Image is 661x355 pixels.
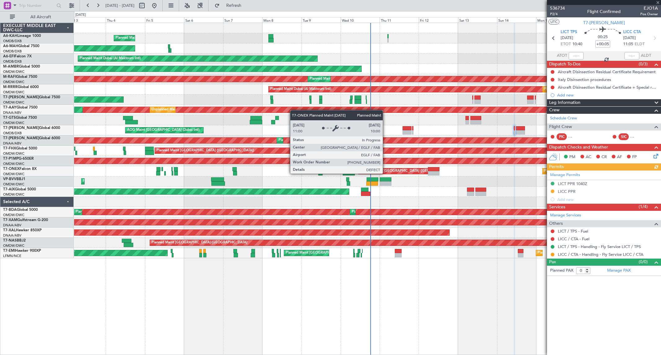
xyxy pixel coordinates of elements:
span: T7-GTS [3,116,16,120]
a: M-RRRRGlobal 6000 [3,85,39,89]
a: OMDW/DWC [3,121,24,125]
div: Add new [557,92,658,98]
span: A6-MAH [3,44,18,48]
a: LICC / CTA - Handling - Fly Service LICC / CTA [558,252,643,257]
span: All Aircraft [16,15,65,19]
div: Planned Maint [GEOGRAPHIC_DATA] [286,248,345,258]
div: AOG Maint [GEOGRAPHIC_DATA] (Dubai Intl) [127,126,200,135]
a: OMDW/DWC [3,151,24,156]
span: FP [632,154,637,160]
a: M-AMBRGlobal 5000 [3,65,40,69]
div: Flight Confirmed [587,8,621,15]
div: PIC [557,133,567,140]
span: (1/4) [639,203,648,210]
a: OMDB/DXB [3,49,22,54]
a: LFMN/NCE [3,254,21,258]
span: T7-P1MP [3,157,19,161]
a: LICC / CTA - Fuel [558,236,589,242]
span: (0/3) [639,61,648,67]
div: Planned Maint Dubai (Al Maktoum Intl) [544,85,605,94]
a: OMDW/DWC [3,182,24,187]
span: Refresh [221,3,247,8]
span: A6-KAH [3,34,17,38]
a: OMDB/DXB [3,39,22,43]
span: VP-BVV [3,177,16,181]
button: All Aircraft [7,12,67,22]
span: (0/0) [639,259,648,265]
span: PM [569,154,575,160]
span: T7-BDA [3,208,17,212]
div: Planned Maint [GEOGRAPHIC_DATA] ([GEOGRAPHIC_DATA]) [360,166,458,176]
span: [DATE] - [DATE] [105,3,134,8]
span: LICT TPS [561,29,577,35]
a: OMDW/DWC [3,213,24,217]
a: OMDB/DXB [3,59,22,64]
a: T7-AAYGlobal 7500 [3,106,37,109]
a: OMDW/DWC [3,100,24,105]
div: Fri 5 [145,17,184,23]
span: AF [617,154,622,160]
div: Thu 11 [380,17,419,23]
span: T7-AAY [3,106,16,109]
div: SIC [619,133,629,140]
a: A6-MAHGlobal 7500 [3,44,39,48]
span: CR [602,154,607,160]
span: T7-XAL [3,229,16,232]
a: A6-EFIFalcon 7X [3,55,32,58]
span: Leg Information [549,99,580,106]
a: T7-EMIHawker 900XP [3,249,41,253]
span: AC [586,154,591,160]
div: Planned Maint Dubai (Al Maktoum Intl) [310,74,371,84]
a: M-RAFIGlobal 7500 [3,75,37,79]
a: OMDW/DWC [3,192,24,197]
a: A6-KAHLineage 1000 [3,34,41,38]
div: Planned Maint Dubai (Al Maktoum Intl) [279,136,340,145]
div: Fri 12 [419,17,458,23]
span: T7-FHX [3,147,16,150]
span: LICC CTA [623,29,641,35]
span: [DATE] [623,35,636,41]
div: Unplanned Maint [GEOGRAPHIC_DATA] (Al Maktoum Intl) [152,105,243,114]
div: - - [568,134,582,140]
a: T7-[PERSON_NAME]Global 6000 [3,126,60,130]
div: Sat 13 [458,17,497,23]
div: Tue 9 [302,17,341,23]
a: DNAA/ABV [3,110,21,115]
a: T7-AIXGlobal 5000 [3,188,36,191]
a: DNAA/ABV [3,223,21,228]
span: M-RAFI [3,75,16,79]
span: Services [549,204,565,211]
a: T7-[PERSON_NAME]Global 6000 [3,136,60,140]
label: Planned PAX [550,268,573,274]
span: T7-ONEX [3,167,20,171]
div: Sat 6 [184,17,223,23]
span: 10:40 [572,41,582,47]
a: T7-NASBBJ2 [3,239,26,242]
span: M-RRRR [3,85,18,89]
a: T7-XALHawker 850XP [3,229,42,232]
span: T7-XAM [3,218,17,222]
span: T7-[PERSON_NAME] [583,20,625,26]
span: ALDT [641,53,651,59]
div: Planned Maint Dubai (Al Maktoum Intl) [83,177,144,186]
a: Manage Services [550,212,581,219]
div: Planned Maint Nurnberg [544,166,583,176]
span: T7-[PERSON_NAME] [3,95,39,99]
span: Pax [549,259,556,266]
span: [DATE] [561,35,573,41]
a: OMDB/DXB [3,131,22,135]
span: T7-[PERSON_NAME] [3,126,39,130]
a: T7-ONEXFalcon 8X [3,167,37,171]
a: OMDW/DWC [3,80,24,84]
div: Mon 8 [262,17,301,23]
span: Flight Crew [549,123,572,131]
span: 536734 [550,5,565,11]
div: Aircraft Disinsection Residual Certificate Requirement [558,69,656,74]
span: ATOT [557,53,567,59]
a: OMDW/DWC [3,69,24,74]
span: Dispatch To-Dos [549,61,580,68]
span: EJO1A [640,5,658,11]
div: Sun 7 [223,17,262,23]
a: OMDW/DWC [3,90,24,95]
div: Mon 15 [536,17,575,23]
